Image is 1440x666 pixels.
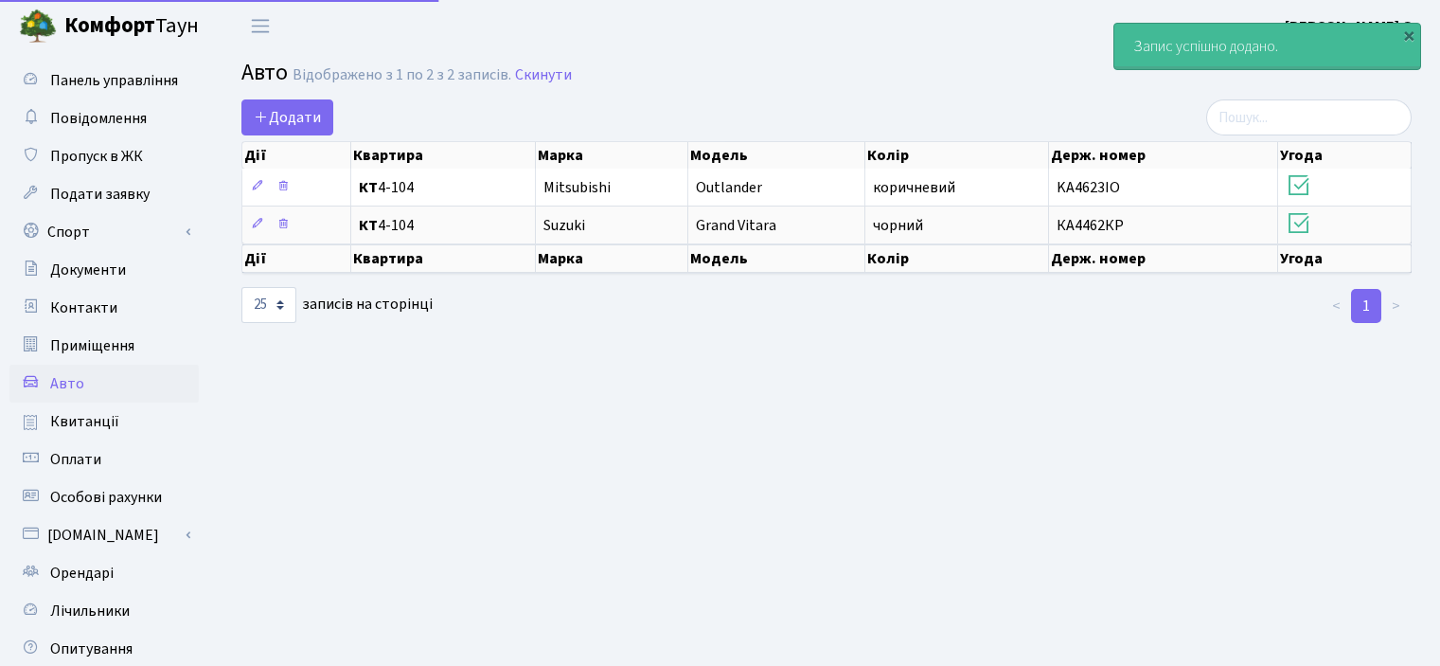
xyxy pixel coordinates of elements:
a: Приміщення [9,327,199,365]
a: Оплати [9,441,199,478]
a: Подати заявку [9,175,199,213]
div: × [1399,26,1418,45]
b: КТ [359,215,378,236]
th: Угода [1278,244,1412,273]
th: Марка [536,244,688,273]
span: Квитанції [50,411,119,432]
span: КА4462КР [1057,215,1124,236]
th: Колір [865,244,1048,273]
a: [PERSON_NAME] О. [1285,15,1417,38]
div: Відображено з 1 по 2 з 2 записів. [293,66,511,84]
th: Держ. номер [1049,244,1278,273]
a: [DOMAIN_NAME] [9,516,199,554]
span: Авто [50,373,84,394]
a: Пропуск в ЖК [9,137,199,175]
select: записів на сторінці [241,287,296,323]
a: 1 [1351,289,1381,323]
span: 4-104 [359,180,527,195]
a: Авто [9,365,199,403]
th: Дії [242,244,351,273]
span: Контакти [50,297,117,318]
b: [PERSON_NAME] О. [1285,16,1417,37]
th: Колір [865,142,1048,169]
label: записів на сторінці [241,287,433,323]
a: Повідомлення [9,99,199,137]
span: Таун [64,10,199,43]
th: Угода [1278,142,1412,169]
span: Outlander [696,177,762,198]
span: Приміщення [50,335,134,356]
div: Запис успішно додано. [1114,24,1420,69]
span: Лічильники [50,601,130,621]
a: Спорт [9,213,199,251]
b: Комфорт [64,10,155,41]
span: чорний [873,215,923,236]
input: Пошук... [1206,99,1412,135]
span: Опитування [50,639,133,659]
span: Пропуск в ЖК [50,146,143,167]
span: Документи [50,260,126,280]
a: Контакти [9,289,199,327]
a: Орендарі [9,554,199,592]
span: Mitsubishi [543,177,611,198]
button: Переключити навігацію [237,10,284,42]
a: Скинути [515,66,572,84]
th: Дії [242,142,351,169]
span: Оплати [50,449,101,470]
th: Модель [688,244,866,273]
th: Держ. номер [1049,142,1278,169]
a: Лічильники [9,592,199,630]
th: Квартира [351,244,536,273]
b: КТ [359,177,378,198]
span: KA4623IO [1057,177,1120,198]
span: Подати заявку [50,184,150,205]
a: Панель управління [9,62,199,99]
span: Повідомлення [50,108,147,129]
span: Suzuki [543,215,585,236]
a: Квитанції [9,403,199,441]
span: коричневий [873,177,955,198]
span: Додати [254,107,321,128]
a: Додати [241,99,333,135]
span: Grand Vitara [696,215,776,236]
span: Особові рахунки [50,487,162,508]
a: Документи [9,251,199,289]
span: Панель управління [50,70,178,91]
a: Особові рахунки [9,478,199,516]
img: logo.png [19,8,57,45]
th: Модель [688,142,866,169]
span: Авто [241,56,288,89]
th: Квартира [351,142,536,169]
span: Орендарі [50,563,114,584]
th: Марка [536,142,688,169]
span: 4-104 [359,218,527,233]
